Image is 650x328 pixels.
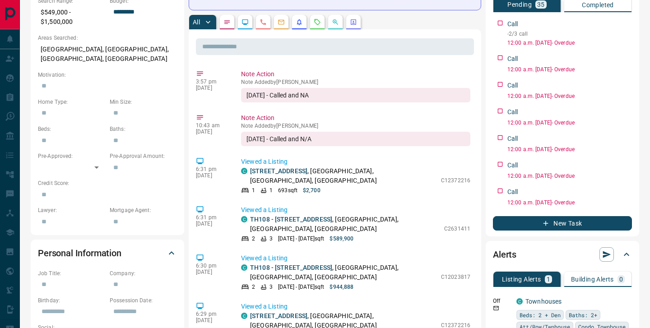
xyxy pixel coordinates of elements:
[332,18,339,26] svg: Opportunities
[250,215,440,234] p: , [GEOGRAPHIC_DATA], [GEOGRAPHIC_DATA], [GEOGRAPHIC_DATA]
[241,216,247,222] div: condos.ca
[507,187,518,197] p: Call
[241,157,470,166] p: Viewed a Listing
[350,18,357,26] svg: Agent Actions
[241,132,470,146] div: [DATE] - Called and N/A
[441,273,470,281] p: C12023817
[38,296,105,305] p: Birthday:
[196,269,227,275] p: [DATE]
[493,297,511,305] p: Off
[507,199,632,207] p: 12:00 a.m. [DATE] - Overdue
[223,18,231,26] svg: Notes
[110,98,177,106] p: Min Size:
[507,161,518,170] p: Call
[241,69,470,79] p: Note Action
[38,5,105,29] p: $549,000 - $1,500,000
[241,79,470,85] p: Note Added by [PERSON_NAME]
[241,264,247,271] div: condos.ca
[250,216,332,223] a: TH108 - [STREET_ADDRESS]
[525,298,562,305] a: Townhouses
[252,235,255,243] p: 2
[441,176,470,185] p: C12372216
[196,122,227,129] p: 10:43 am
[278,283,324,291] p: [DATE] - [DATE] sqft
[110,206,177,214] p: Mortgage Agent:
[507,65,632,74] p: 12:00 a.m. [DATE] - Overdue
[38,206,105,214] p: Lawyer:
[38,179,177,187] p: Credit Score:
[38,71,177,79] p: Motivation:
[507,54,518,64] p: Call
[241,113,470,123] p: Note Action
[516,298,523,305] div: condos.ca
[38,269,105,277] p: Job Title:
[569,310,597,319] span: Baths: 2+
[241,18,249,26] svg: Lead Browsing Activity
[241,254,470,263] p: Viewed a Listing
[110,152,177,160] p: Pre-Approval Amount:
[241,123,470,129] p: Note Added by [PERSON_NAME]
[330,235,353,243] p: $589,900
[303,186,320,194] p: $2,700
[196,311,227,317] p: 6:29 pm
[252,283,255,291] p: 2
[269,283,273,291] p: 3
[269,186,273,194] p: 1
[196,317,227,323] p: [DATE]
[38,98,105,106] p: Home Type:
[507,92,632,100] p: 12:00 a.m. [DATE] - Overdue
[110,269,177,277] p: Company:
[507,81,518,90] p: Call
[241,302,470,311] p: Viewed a Listing
[196,263,227,269] p: 6:30 pm
[493,216,632,231] button: New Task
[493,247,516,262] h2: Alerts
[582,2,614,8] p: Completed
[537,1,545,8] p: 35
[196,221,227,227] p: [DATE]
[241,205,470,215] p: Viewed a Listing
[38,42,177,66] p: [GEOGRAPHIC_DATA], [GEOGRAPHIC_DATA], [GEOGRAPHIC_DATA], [GEOGRAPHIC_DATA]
[241,168,247,174] div: condos.ca
[278,186,297,194] p: 693 sqft
[296,18,303,26] svg: Listing Alerts
[547,276,550,282] p: 1
[269,235,273,243] p: 3
[507,119,632,127] p: 12:00 a.m. [DATE] - Overdue
[196,79,227,85] p: 3:57 pm
[444,225,470,233] p: C2631411
[507,19,518,29] p: Call
[38,246,121,260] h2: Personal Information
[507,1,532,8] p: Pending
[250,166,436,185] p: , [GEOGRAPHIC_DATA], [GEOGRAPHIC_DATA], [GEOGRAPHIC_DATA]
[250,167,307,175] a: [STREET_ADDRESS]
[250,264,332,271] a: TH108 - [STREET_ADDRESS]
[38,34,177,42] p: Areas Searched:
[571,276,614,282] p: Building Alerts
[110,125,177,133] p: Baths:
[110,296,177,305] p: Possession Date:
[493,305,499,311] svg: Email
[252,186,255,194] p: 1
[507,39,632,47] p: 12:00 a.m. [DATE] - Overdue
[196,172,227,179] p: [DATE]
[193,19,200,25] p: All
[507,107,518,117] p: Call
[507,172,632,180] p: 12:00 a.m. [DATE] - Overdue
[196,166,227,172] p: 6:31 pm
[278,18,285,26] svg: Emails
[502,276,541,282] p: Listing Alerts
[196,214,227,221] p: 6:31 pm
[250,312,307,319] a: [STREET_ADDRESS]
[196,129,227,135] p: [DATE]
[38,152,105,160] p: Pre-Approved:
[38,125,105,133] p: Beds:
[493,244,632,265] div: Alerts
[507,134,518,143] p: Call
[507,145,632,153] p: 12:00 a.m. [DATE] - Overdue
[520,310,561,319] span: Beds: 2 + Den
[260,18,267,26] svg: Calls
[507,30,632,38] p: -2/3 call
[314,18,321,26] svg: Requests
[38,242,177,264] div: Personal Information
